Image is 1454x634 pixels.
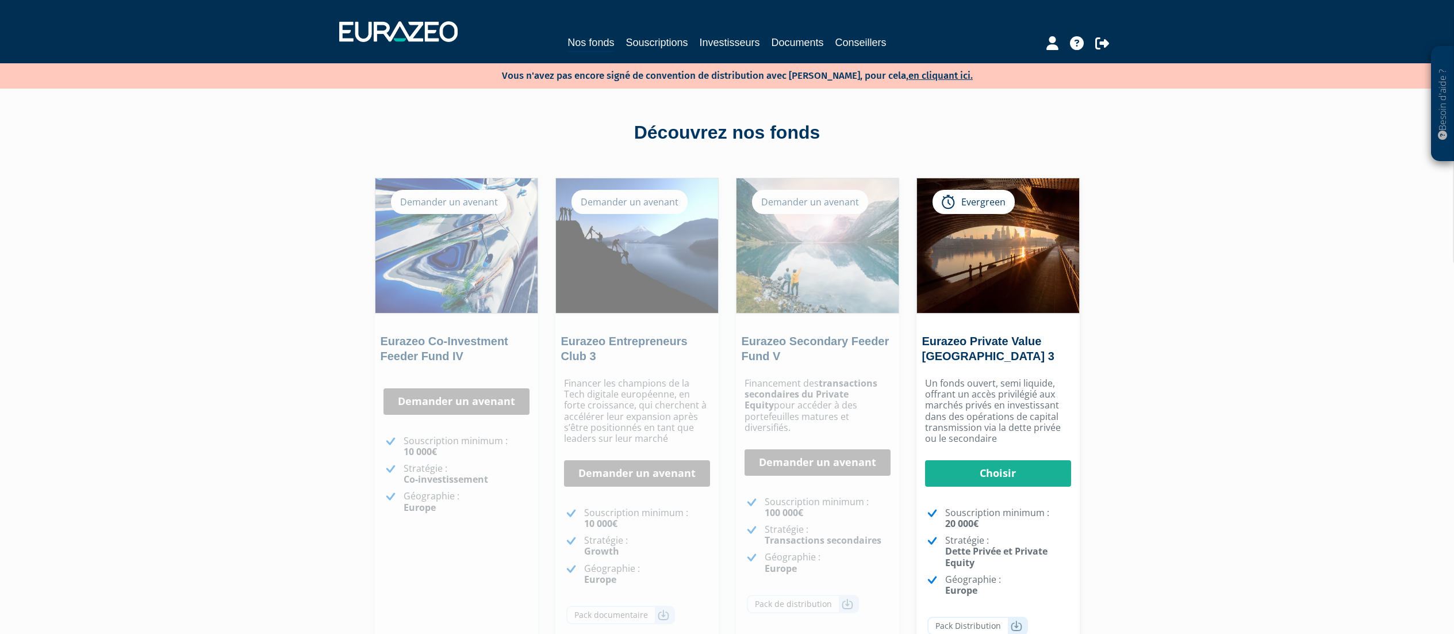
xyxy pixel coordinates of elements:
p: Financement des pour accéder à des portefeuilles matures et diversifiés. [745,378,891,433]
img: Eurazeo Entrepreneurs Club 3 [556,178,718,313]
strong: Europe [584,573,616,586]
p: Géographie : [765,552,891,574]
a: Pack documentaire [566,606,675,624]
p: Besoin d'aide ? [1436,52,1449,156]
p: Souscription minimum : [945,507,1071,529]
div: Découvrez nos fonds [400,120,1055,146]
a: Conseillers [835,35,887,51]
p: Souscription minimum : [584,507,710,529]
p: Stratégie : [584,535,710,557]
div: Demander un avenant [571,190,688,214]
strong: Europe [765,562,797,575]
p: Stratégie : [765,524,891,546]
strong: Transactions secondaires [765,534,881,547]
p: Stratégie : [404,463,530,485]
p: Un fonds ouvert, semi liquide, offrant un accès privilégié aux marchés privés en investissant dan... [925,378,1071,444]
div: Demander un avenant [391,190,507,214]
p: Financer les champions de la Tech digitale européenne, en forte croissance, qui cherchent à accél... [564,378,710,444]
img: Eurazeo Co-Investment Feeder Fund IV [375,178,538,313]
a: Souscriptions [626,35,688,51]
p: Vous n'avez pas encore signé de convention de distribution avec [PERSON_NAME], pour cela, [469,66,973,83]
strong: 10 000€ [584,517,617,530]
a: Demander un avenant [383,388,530,415]
strong: 100 000€ [765,506,803,519]
strong: Growth [584,545,619,557]
a: Nos fonds [567,35,614,52]
a: Documents [772,35,824,51]
strong: 10 000€ [404,445,437,458]
a: Eurazeo Private Value [GEOGRAPHIC_DATA] 3 [922,335,1054,362]
p: Stratégie : [945,535,1071,568]
a: Choisir [925,460,1071,487]
strong: Dette Privée et Private Equity [945,545,1048,568]
p: Géographie : [404,491,530,513]
p: Géographie : [945,574,1071,596]
img: 1732889491-logotype_eurazeo_blanc_rvb.png [339,21,458,42]
strong: Co-investissement [404,473,488,486]
a: en cliquant ici. [908,70,973,82]
a: Eurazeo Co-Investment Feeder Fund IV [381,335,508,362]
a: Demander un avenant [745,449,891,476]
div: Demander un avenant [752,190,868,214]
a: Eurazeo Entrepreneurs Club 3 [561,335,688,362]
a: Demander un avenant [564,460,710,487]
strong: Europe [404,501,436,514]
a: Pack de distribution [747,595,859,613]
strong: 20 000€ [945,517,979,530]
div: Evergreen [933,190,1015,214]
a: Eurazeo Secondary Feeder Fund V [742,335,889,362]
p: Souscription minimum : [765,496,891,518]
a: Investisseurs [699,35,759,51]
strong: transactions secondaires du Private Equity [745,377,877,411]
img: Eurazeo Private Value Europe 3 [917,178,1079,313]
img: Eurazeo Secondary Feeder Fund V [736,178,899,313]
p: Souscription minimum : [404,436,530,457]
strong: Europe [945,584,977,597]
p: Géographie : [584,563,710,585]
